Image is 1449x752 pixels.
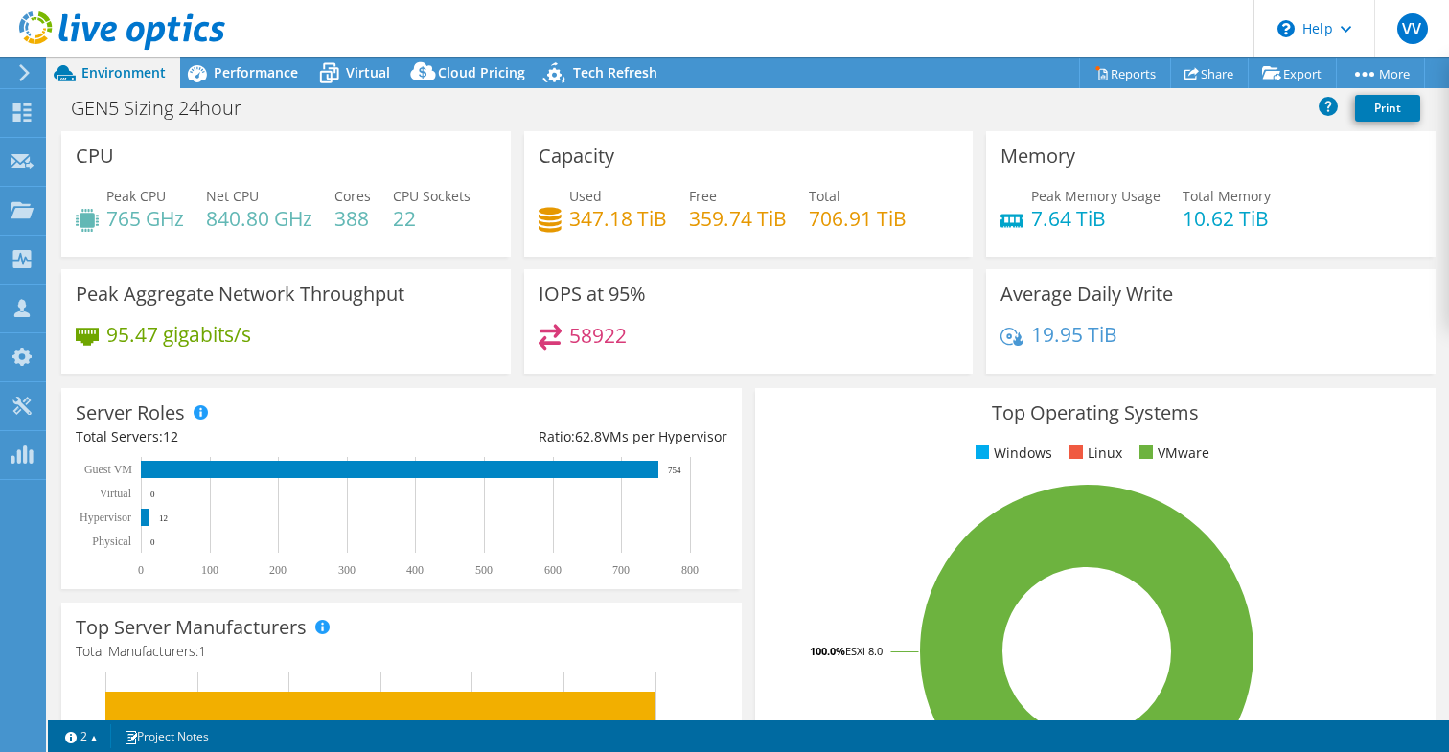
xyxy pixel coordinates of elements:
span: Performance [214,63,298,81]
h4: 19.95 TiB [1031,324,1117,345]
text: 12 [159,513,168,523]
h4: 58922 [569,325,627,346]
text: 500 [475,563,493,577]
span: Free [689,187,717,205]
text: Virtual [100,487,132,500]
a: 2 [52,724,111,748]
h3: IOPS at 95% [539,284,646,305]
text: 0 [150,537,155,547]
h4: 840.80 GHz [206,208,312,229]
span: Total [809,187,840,205]
span: Environment [81,63,166,81]
h3: Memory [1000,146,1075,167]
text: Physical [92,535,131,548]
span: Virtual [346,63,390,81]
text: Hypervisor [80,511,131,524]
h4: 347.18 TiB [569,208,667,229]
span: Net CPU [206,187,259,205]
span: 62.8 [575,427,602,445]
li: VMware [1135,443,1209,464]
h3: Peak Aggregate Network Throughput [76,284,404,305]
div: Ratio: VMs per Hypervisor [402,426,727,447]
span: 1 [198,642,206,660]
h3: Capacity [539,146,614,167]
span: Used [569,187,602,205]
text: 300 [338,563,356,577]
a: More [1336,58,1425,88]
h4: 7.64 TiB [1031,208,1161,229]
h3: Top Server Manufacturers [76,617,307,638]
svg: \n [1277,20,1295,37]
text: 100 [201,563,218,577]
span: Cores [334,187,371,205]
h4: 22 [393,208,471,229]
span: 12 [163,427,178,445]
li: Linux [1065,443,1122,464]
h4: 388 [334,208,371,229]
span: VV [1397,13,1428,44]
h3: Average Daily Write [1000,284,1173,305]
h3: CPU [76,146,114,167]
tspan: 100.0% [810,644,845,658]
a: Project Notes [110,724,222,748]
tspan: ESXi 8.0 [845,644,883,658]
div: Total Servers: [76,426,402,447]
text: 200 [269,563,287,577]
h3: Top Operating Systems [770,402,1421,423]
text: 0 [150,490,155,499]
a: Export [1248,58,1337,88]
text: 400 [406,563,424,577]
span: CPU Sockets [393,187,471,205]
h4: 765 GHz [106,208,184,229]
a: Print [1355,95,1420,122]
span: Peak Memory Usage [1031,187,1161,205]
h4: 706.91 TiB [809,208,907,229]
span: Cloud Pricing [438,63,525,81]
text: 0 [138,563,144,577]
span: Total Memory [1183,187,1271,205]
h4: 359.74 TiB [689,208,787,229]
a: Reports [1079,58,1171,88]
h3: Server Roles [76,402,185,423]
text: 754 [668,466,681,475]
h4: 95.47 gigabits/s [106,324,251,345]
span: Tech Refresh [573,63,657,81]
text: 600 [544,563,562,577]
li: Windows [971,443,1052,464]
text: 700 [612,563,630,577]
text: Guest VM [84,463,132,476]
text: 800 [681,563,699,577]
h4: 10.62 TiB [1183,208,1271,229]
h4: Total Manufacturers: [76,641,727,662]
span: Peak CPU [106,187,166,205]
h1: GEN5 Sizing 24hour [62,98,271,119]
a: Share [1170,58,1249,88]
